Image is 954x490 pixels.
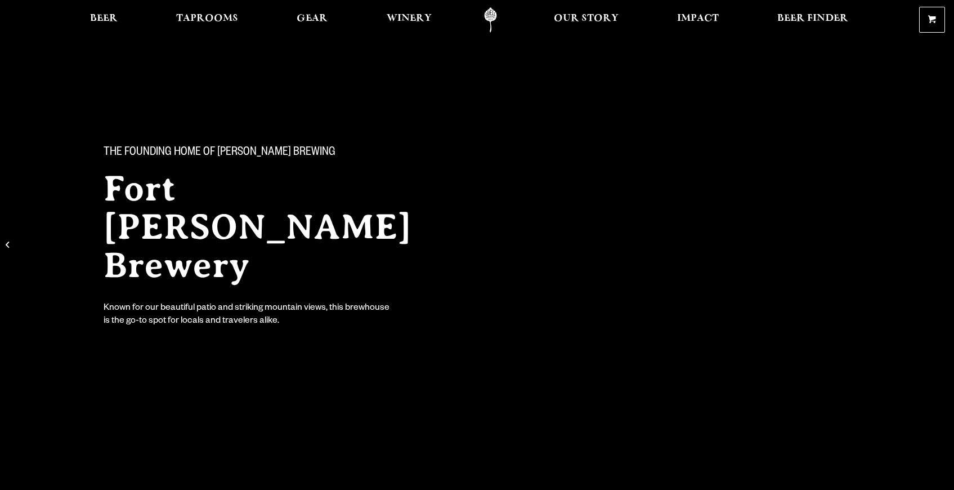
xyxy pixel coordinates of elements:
a: Beer Finder [770,7,856,33]
a: Taprooms [169,7,245,33]
span: Winery [387,14,432,23]
span: Beer [90,14,118,23]
a: Winery [379,7,439,33]
div: Known for our beautiful patio and striking mountain views, this brewhouse is the go-to spot for l... [104,302,392,328]
a: Beer [83,7,125,33]
a: Odell Home [469,7,512,33]
span: Gear [297,14,328,23]
a: Gear [289,7,335,33]
a: Our Story [547,7,626,33]
h2: Fort [PERSON_NAME] Brewery [104,170,455,284]
span: The Founding Home of [PERSON_NAME] Brewing [104,146,335,161]
span: Impact [677,14,719,23]
a: Impact [670,7,726,33]
span: Taprooms [176,14,238,23]
span: Our Story [554,14,619,23]
span: Beer Finder [777,14,848,23]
